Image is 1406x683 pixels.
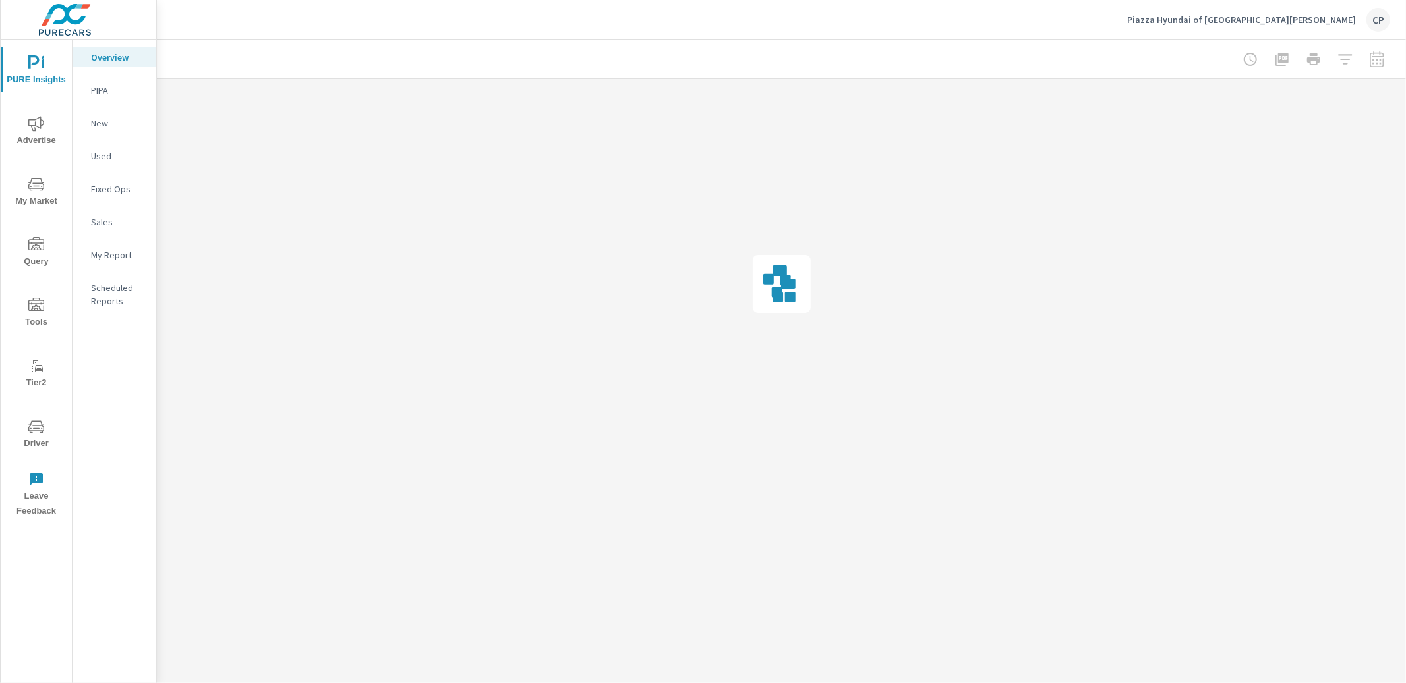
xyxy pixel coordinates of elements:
[5,177,68,209] span: My Market
[73,113,156,133] div: New
[91,51,146,64] p: Overview
[5,237,68,269] span: Query
[91,84,146,97] p: PIPA
[5,55,68,88] span: PURE Insights
[1366,8,1390,32] div: CP
[73,146,156,166] div: Used
[5,358,68,391] span: Tier2
[91,182,146,196] p: Fixed Ops
[1127,14,1356,26] p: Piazza Hyundai of [GEOGRAPHIC_DATA][PERSON_NAME]
[73,80,156,100] div: PIPA
[73,278,156,311] div: Scheduled Reports
[1,40,72,524] div: nav menu
[73,47,156,67] div: Overview
[5,472,68,519] span: Leave Feedback
[91,117,146,130] p: New
[73,245,156,265] div: My Report
[73,212,156,232] div: Sales
[91,281,146,308] p: Scheduled Reports
[5,419,68,451] span: Driver
[91,215,146,229] p: Sales
[91,150,146,163] p: Used
[73,179,156,199] div: Fixed Ops
[5,298,68,330] span: Tools
[91,248,146,261] p: My Report
[5,116,68,148] span: Advertise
